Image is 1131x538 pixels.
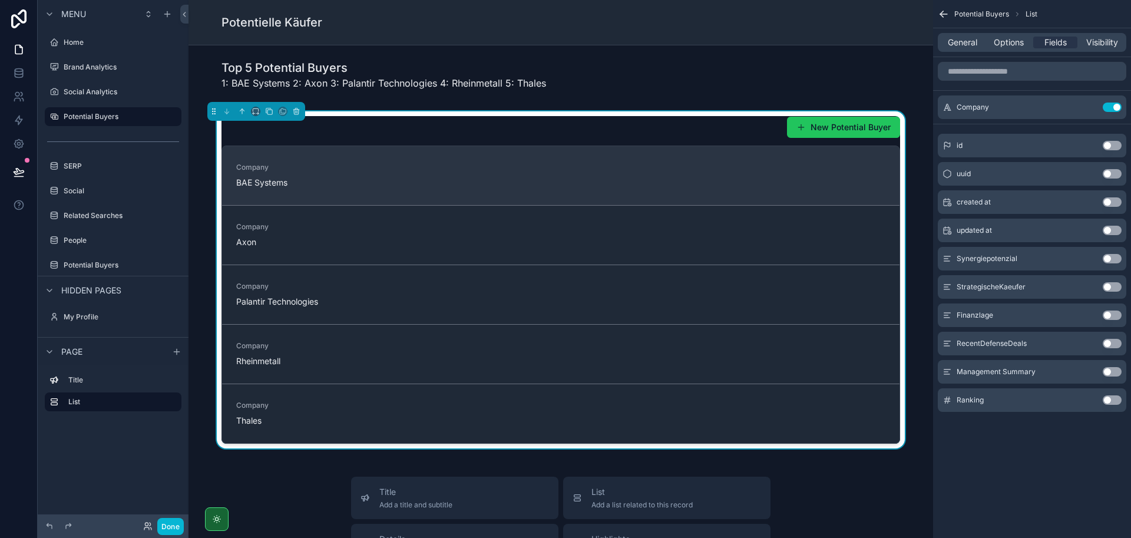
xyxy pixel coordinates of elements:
label: Related Searches [64,211,179,220]
span: Company [236,163,388,172]
span: Hidden pages [61,285,121,296]
a: Brand Analytics [45,58,181,77]
span: Page [61,346,82,358]
label: Home [64,38,179,47]
span: Menu [61,8,86,20]
span: Rheinmetall [236,355,388,367]
label: List [68,397,172,407]
a: CompanyRheinmetall [222,324,899,384]
label: Title [68,375,177,385]
a: My Profile [45,308,181,326]
span: Axon [236,236,388,248]
span: uuid [957,169,971,179]
span: Finanzlage [957,311,993,320]
span: Add a title and subtitle [379,500,452,510]
span: Visibility [1086,37,1118,48]
button: TitleAdd a title and subtitle [351,477,558,519]
span: Palantir Technologies [236,296,388,308]
span: Add a list related to this record [591,500,693,510]
label: Social [64,186,179,196]
a: People [45,231,181,250]
h1: Potentielle Käufer [221,14,322,31]
a: Potential Buyers [45,107,181,126]
span: updated at [957,226,992,235]
a: Home [45,33,181,52]
label: People [64,236,179,245]
span: Thales [236,415,388,427]
span: BAE Systems [236,177,388,189]
button: Done [157,518,184,535]
span: created at [957,197,991,207]
span: Synergiepotenzial [957,254,1017,263]
a: Potential Buyers [45,256,181,275]
label: SERP [64,161,179,171]
a: SERP [45,157,181,176]
a: Related Searches [45,206,181,225]
span: Potential Buyers [954,9,1009,19]
label: Social Analytics [64,87,179,97]
a: CompanyPalantir Technologies [222,265,899,324]
label: Potential Buyers [64,260,179,270]
span: Title [379,486,452,498]
span: Company [236,341,388,351]
span: Company [236,222,388,232]
label: Potential Buyers [64,112,174,121]
button: New Potential Buyer [787,117,900,138]
a: CompanyBAE Systems [222,146,899,205]
a: CompanyThales [222,384,899,443]
span: Company [957,103,989,112]
label: My Profile [64,312,179,322]
a: Social [45,181,181,200]
button: ListAdd a list related to this record [563,477,770,519]
span: id [957,141,963,150]
span: Options [994,37,1024,48]
span: List [1026,9,1037,19]
span: Fields [1044,37,1067,48]
a: Social Analytics [45,82,181,101]
span: General [948,37,977,48]
span: Management Summary [957,367,1036,377]
div: scrollable content [38,365,188,423]
label: Brand Analytics [64,62,179,72]
span: RecentDefenseDeals [957,339,1027,348]
span: List [591,486,693,498]
span: Ranking [957,395,984,405]
span: StrategischeKaeufer [957,282,1026,292]
a: CompanyAxon [222,205,899,265]
span: Company [236,282,388,291]
span: Company [236,401,388,410]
